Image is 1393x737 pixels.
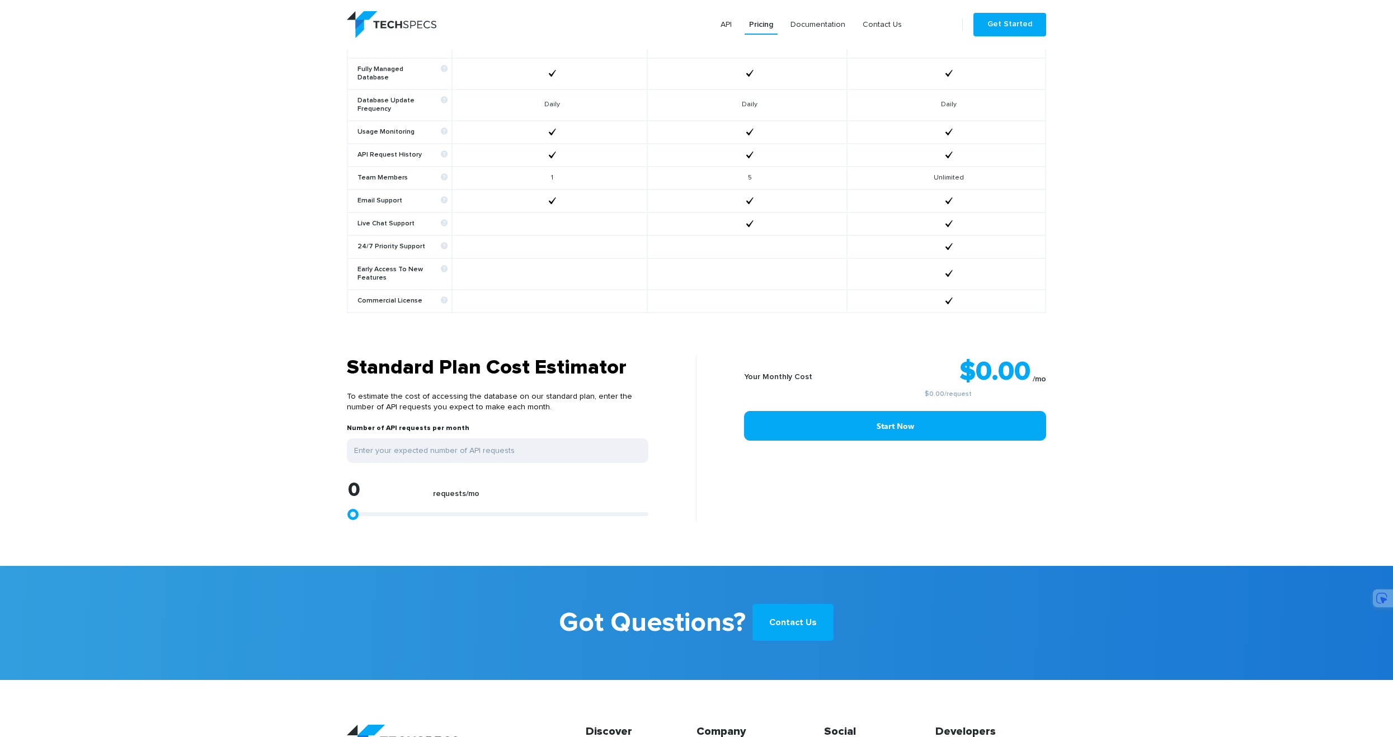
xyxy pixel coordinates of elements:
[357,243,448,251] b: 24/7 Priority Support
[357,197,448,205] b: Email Support
[850,391,1046,398] small: /request
[858,15,906,35] a: Contact Us
[347,438,648,463] input: Enter your expected number of API requests
[847,167,1046,190] td: Unlimited
[959,358,1030,385] strong: $0.00
[357,220,448,228] b: Live Chat Support
[357,65,448,82] b: Fully Managed Database
[647,89,847,121] td: Daily
[452,167,647,190] td: 1
[559,599,746,646] b: Got Questions?
[745,15,778,35] a: Pricing
[357,97,448,114] b: Database Update Frequency
[357,128,448,136] b: Usage Monitoring
[357,174,448,182] b: Team Members
[973,13,1046,36] a: Get Started
[1033,375,1046,383] sub: /mo
[347,11,436,38] img: logo
[357,266,448,282] b: Early Access To New Features
[347,356,648,380] h3: Standard Plan Cost Estimator
[433,489,479,504] label: requests/mo
[925,391,944,398] a: $0.00
[716,15,736,35] a: API
[452,89,647,121] td: Daily
[744,411,1046,441] a: Start Now
[847,89,1046,121] td: Daily
[357,151,448,159] b: API Request History
[744,373,812,381] b: Your Monthly Cost
[357,297,448,305] b: Commercial License
[347,380,648,424] p: To estimate the cost of accessing the database on our standard plan, enter the number of API requ...
[786,15,850,35] a: Documentation
[647,167,847,190] td: 5
[347,424,469,438] label: Number of API requests per month
[752,604,834,641] a: Contact Us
